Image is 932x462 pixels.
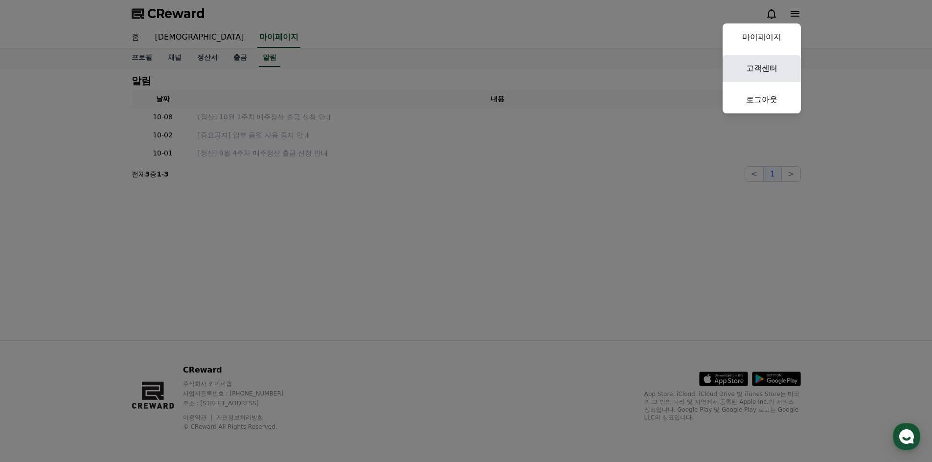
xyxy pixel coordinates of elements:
a: 홈 [3,310,65,334]
a: 설정 [126,310,188,334]
button: 마이페이지 고객센터 로그아웃 [723,23,801,113]
a: 대화 [65,310,126,334]
a: 로그아웃 [723,86,801,113]
span: 설정 [151,325,163,332]
a: 마이페이지 [723,23,801,51]
span: 홈 [31,325,37,332]
a: 고객센터 [723,55,801,82]
span: 대화 [90,325,101,333]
